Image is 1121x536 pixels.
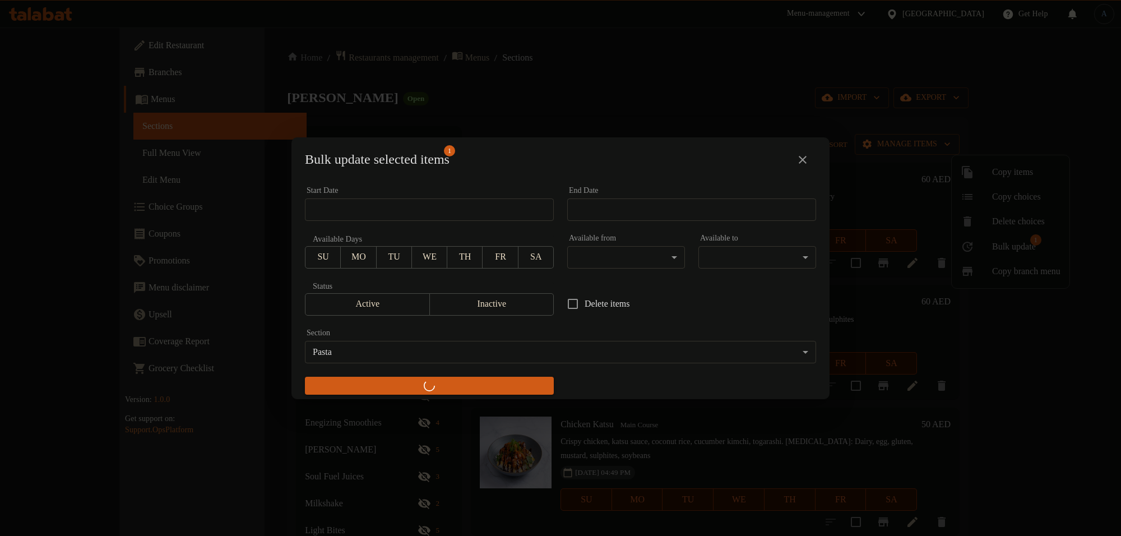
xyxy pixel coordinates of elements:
[698,246,816,269] div: ​
[305,293,430,316] button: Active
[416,249,443,265] span: WE
[305,246,341,269] button: SU
[310,249,336,265] span: SU
[310,296,425,312] span: Active
[345,249,372,265] span: MO
[567,246,685,269] div: ​
[444,145,455,156] span: 1
[452,249,478,265] span: TH
[518,246,554,269] button: SA
[447,246,483,269] button: TH
[429,293,554,316] button: Inactive
[376,246,412,269] button: TU
[487,249,513,265] span: FR
[305,341,816,363] div: Pasta
[434,296,550,312] span: Inactive
[340,246,376,269] button: MO
[482,246,518,269] button: FR
[789,146,816,173] button: close
[585,297,629,311] span: Delete items
[523,249,549,265] span: SA
[381,249,407,265] span: TU
[305,151,450,169] span: Selected items count
[411,246,447,269] button: WE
